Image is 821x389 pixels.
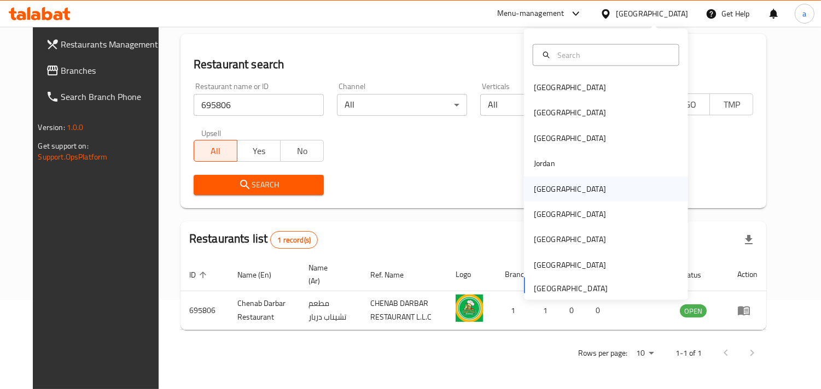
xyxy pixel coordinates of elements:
[61,90,161,103] span: Search Branch Phone
[667,93,711,115] button: TGO
[676,346,702,360] p: 1-1 of 1
[285,143,319,159] span: No
[189,231,318,249] h2: Restaurants list
[237,140,281,162] button: Yes
[194,175,324,195] button: Search
[189,268,210,281] span: ID
[270,231,318,249] div: Total records count
[199,143,233,159] span: All
[300,291,362,330] td: مطعم تشيناب دربار
[37,57,170,84] a: Branches
[534,258,606,270] div: [GEOGRAPHIC_DATA]
[237,268,286,281] span: Name (En)
[534,291,561,330] td: 1
[201,129,222,137] label: Upsell
[38,120,65,134] span: Version:
[456,294,483,322] img: Chenab Darbar Restaurant
[280,140,324,162] button: No
[534,233,606,245] div: [GEOGRAPHIC_DATA]
[680,268,715,281] span: Status
[534,208,606,220] div: [GEOGRAPHIC_DATA]
[362,291,447,330] td: CHENAB DARBAR RESTAURANT L.L.C
[553,49,672,61] input: Search
[308,261,348,287] span: Name (Ar)
[447,258,496,291] th: Logo
[534,157,555,169] div: Jordan
[680,305,707,317] span: OPEN
[67,120,84,134] span: 1.0.0
[729,258,766,291] th: Action
[578,346,627,360] p: Rows per page:
[672,97,706,113] span: TGO
[737,304,758,317] div: Menu
[496,258,534,291] th: Branches
[194,56,754,73] h2: Restaurant search
[496,291,534,330] td: 1
[271,235,317,245] span: 1 record(s)
[534,132,606,144] div: [GEOGRAPHIC_DATA]
[802,8,806,20] span: a
[561,291,587,330] td: 0
[202,178,315,192] span: Search
[534,107,606,119] div: [GEOGRAPHIC_DATA]
[534,81,606,93] div: [GEOGRAPHIC_DATA]
[632,345,658,362] div: Rows per page:
[61,38,161,51] span: Restaurants Management
[37,31,170,57] a: Restaurants Management
[534,182,606,194] div: [GEOGRAPHIC_DATA]
[337,94,467,116] div: All
[242,143,276,159] span: Yes
[180,258,767,330] table: enhanced table
[37,84,170,110] a: Search Branch Phone
[194,94,324,116] input: Search for restaurant name or ID..
[736,227,762,253] div: Export file
[370,268,418,281] span: Ref. Name
[616,8,688,20] div: [GEOGRAPHIC_DATA]
[709,93,753,115] button: TMP
[38,139,89,153] span: Get support on:
[194,140,237,162] button: All
[229,291,300,330] td: Chenab Darbar Restaurant
[714,97,749,113] span: TMP
[180,291,229,330] td: 695806
[480,94,610,116] div: All
[587,291,613,330] td: 0
[38,150,108,164] a: Support.OpsPlatform
[61,64,161,77] span: Branches
[497,7,564,20] div: Menu-management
